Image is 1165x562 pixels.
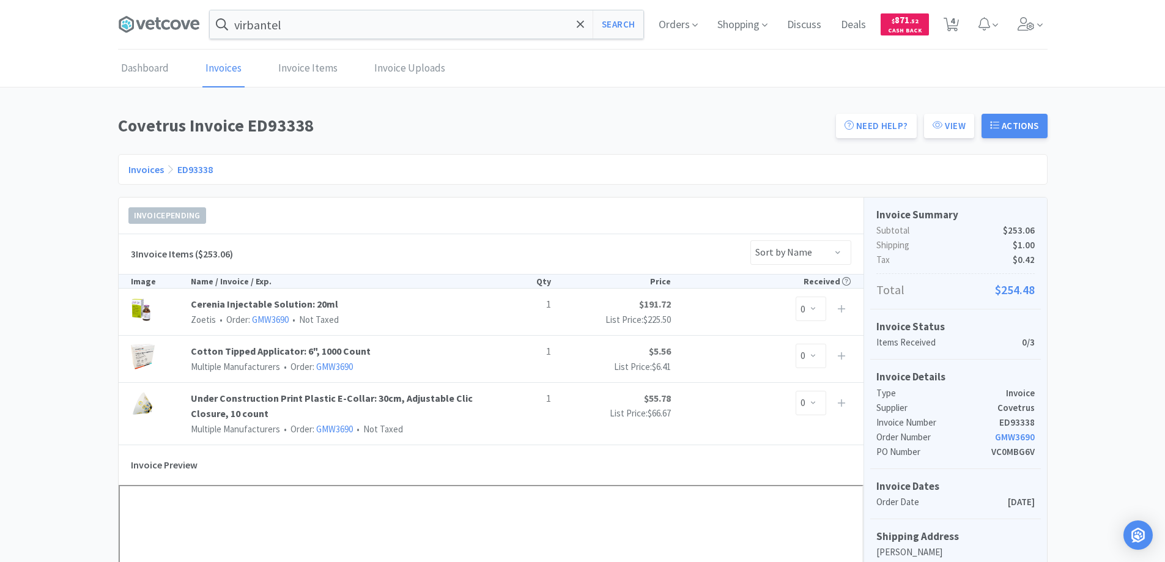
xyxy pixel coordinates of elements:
p: ED93338 [999,415,1035,430]
span: $6.41 [652,361,671,372]
img: f2e7abfbc2934ebf9a6efcdba32ee9da_176615.png [131,391,155,416]
a: 4 [939,21,964,32]
p: Order Number [876,430,995,445]
a: Invoice Uploads [371,50,448,87]
p: 0/3 [1022,335,1035,350]
span: Order: [280,361,353,372]
a: ED93338 [177,163,213,176]
p: Type [876,386,1006,401]
span: 871 [892,14,919,26]
h5: Invoice Preview [131,451,198,479]
a: Cotton Tipped Applicator: 6", 1000 Count [191,344,491,360]
a: Dashboard [118,50,172,87]
p: [PERSON_NAME] [876,545,1035,560]
p: Items Received [876,335,1022,350]
p: Invoice [1006,386,1035,401]
div: Qty [490,275,550,288]
span: $ [892,17,895,25]
a: GMW3690 [252,314,289,325]
div: Price [551,275,671,288]
a: GMW3690 [316,423,353,435]
a: GMW3690 [316,361,353,372]
p: Covetrus [997,401,1035,415]
span: Multiple Manufacturers [191,361,280,372]
span: $0.42 [1013,253,1035,267]
img: dd7d4309f6914ccc9b7be8a63b7a68a3_397469.png [131,344,155,369]
p: Total [876,280,1035,300]
a: Invoices [202,50,245,87]
p: Invoice Number [876,415,999,430]
a: $871.52Cash Back [881,8,929,41]
a: Cerenia Injectable Solution: 20ml [191,297,491,312]
strong: $5.56 [649,345,671,357]
span: Not Taxed [289,314,339,325]
p: Order Date [876,495,1008,509]
p: Shipping [876,238,1035,253]
p: 1 [490,391,550,407]
span: $66.67 [648,407,671,419]
a: Deals [836,20,871,31]
p: 1 [490,344,550,360]
span: $254.48 [995,280,1035,300]
span: • [290,314,297,325]
span: • [355,423,361,435]
h5: 3 Invoice Items ($253.06) [131,246,233,262]
h5: Invoice Dates [876,478,1035,495]
span: • [282,361,289,372]
h5: Invoice Summary [876,207,1035,223]
span: • [218,314,224,325]
input: Search by item, sku, manufacturer, ingredient, size... [210,10,643,39]
p: [DATE] [1008,495,1035,509]
span: $225.50 [643,314,671,325]
p: PO Number [876,445,991,459]
div: Name / Invoice / Exp. [191,275,491,288]
span: $253.06 [1003,223,1035,238]
a: Discuss [782,20,826,31]
span: Order: [280,423,353,435]
a: Need Help? [836,114,917,138]
p: Tax [876,253,1035,267]
button: Actions [982,114,1048,138]
a: Invoices [128,163,164,176]
p: List Price: [551,312,671,327]
button: View [924,114,974,138]
span: • [282,423,289,435]
strong: $191.72 [639,298,671,310]
div: Image [131,275,191,288]
h5: Invoice Details [876,369,1035,385]
p: 1 [490,297,550,312]
div: Open Intercom Messenger [1123,520,1153,550]
a: Under Construction Print Plastic E-Collar: 30cm, Adjustable Clic Closure, 10 count [191,391,491,422]
p: VC0MBG6V [991,445,1035,459]
span: Cash Back [888,28,922,35]
a: GMW3690 [995,431,1035,443]
span: Not Taxed [353,423,403,435]
button: Search [593,10,643,39]
a: Invoice Items [275,50,341,87]
p: List Price: [551,360,671,374]
h5: Shipping Address [876,528,1035,545]
span: Zoetis [191,314,216,325]
span: $1.00 [1013,238,1035,253]
p: Subtotal [876,223,1035,238]
span: . 52 [909,17,919,25]
p: Supplier [876,401,997,415]
span: Received [804,276,851,287]
span: Order: [216,314,289,325]
h1: Covetrus Invoice ED93338 [118,112,829,139]
img: 70ba7cbbdf9641658d6379f92c6d5101_541060.png [131,297,152,322]
span: Invoice Pending [129,208,205,223]
p: List Price: [551,406,671,421]
h5: Invoice Status [876,319,1035,335]
strong: $55.78 [644,392,671,404]
span: Multiple Manufacturers [191,423,280,435]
